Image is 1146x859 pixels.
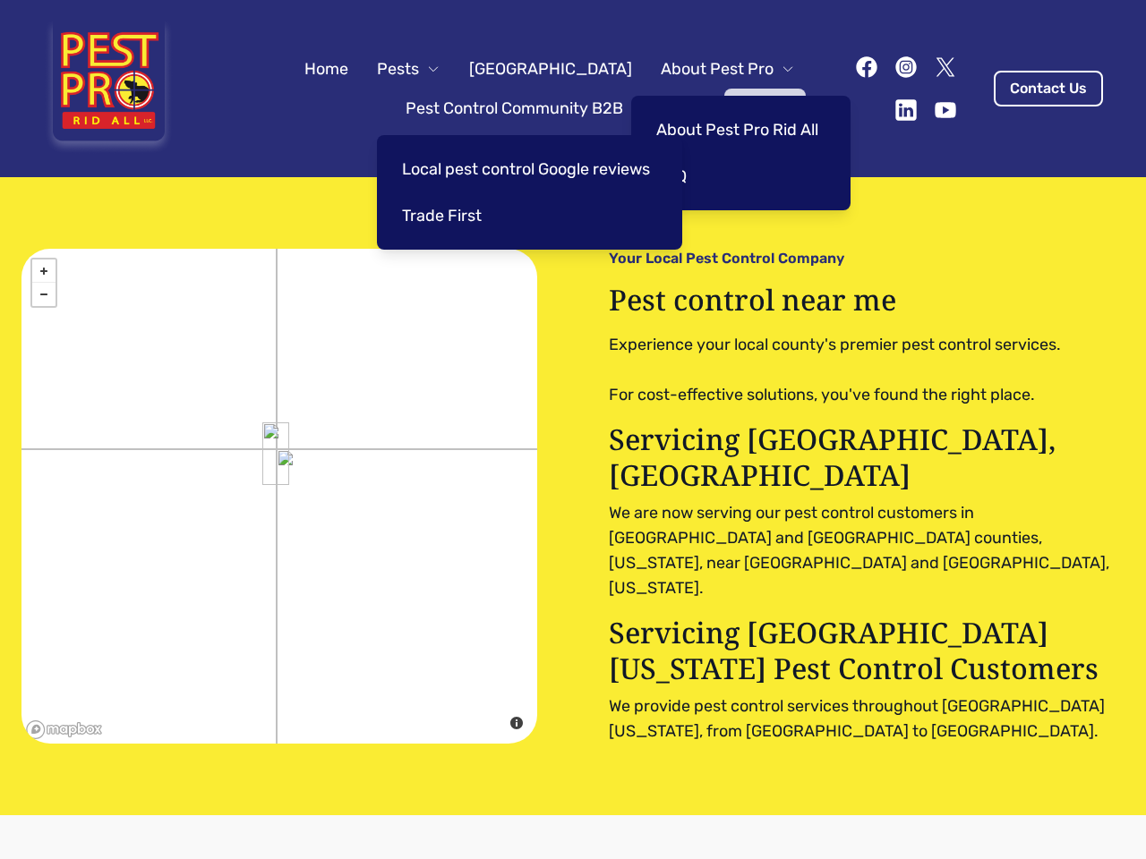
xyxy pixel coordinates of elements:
[458,49,643,89] a: [GEOGRAPHIC_DATA]
[366,49,451,89] button: Pests
[391,196,661,235] a: Trade First
[646,110,829,149] a: About Pest Pro Rid All
[43,21,175,156] img: Pest Pro Rid All
[609,332,1125,407] pre: Experience your local county's premier pest control services. For cost-effective solutions, you'v...
[294,49,359,89] a: Home
[994,71,1103,106] a: Contact Us
[661,56,774,81] span: About Pest Pro
[377,56,419,81] span: Pests
[32,259,56,283] a: Zoom in
[609,693,1125,744] p: We provide pest control services throughout [GEOGRAPHIC_DATA][US_STATE], from [GEOGRAPHIC_DATA] t...
[609,500,1125,600] p: We are now serving our pest control customers in [GEOGRAPHIC_DATA] and [GEOGRAPHIC_DATA] counties...
[609,421,1125,493] p: Servicing [GEOGRAPHIC_DATA], [GEOGRAPHIC_DATA]
[609,249,844,268] p: Your Local Pest Control Company
[406,96,623,121] span: Pest Control Community B2B
[395,89,655,128] button: Pest Control Community B2B
[646,157,829,196] a: FAQ
[32,283,56,306] a: Zoom out
[609,282,1125,318] h1: Pest control near me
[724,89,806,128] a: Contact
[391,149,661,189] a: Local pest control Google reviews
[663,89,717,128] a: Blog
[609,615,1125,686] p: Servicing [GEOGRAPHIC_DATA][US_STATE] Pest Control Customers
[650,49,806,89] button: About Pest Pro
